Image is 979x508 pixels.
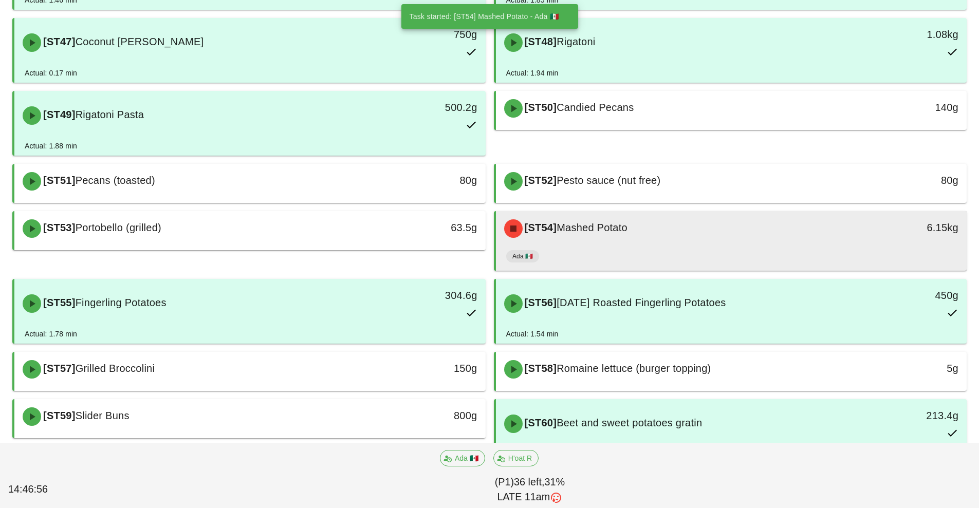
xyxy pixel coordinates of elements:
div: 80g [854,172,958,189]
div: 6.15kg [854,219,958,236]
span: Mashed Potato [557,222,627,233]
span: [ST54] [523,222,557,233]
span: Pecans (toasted) [76,175,155,186]
div: Actual: 0.17 min [25,67,77,79]
span: [DATE] Roasted Fingerling Potatoes [557,297,726,308]
span: Pesto sauce (nut free) [557,175,660,186]
div: 213.4g [854,407,958,424]
span: Ada 🇲🇽 [512,250,533,262]
div: 5g [854,360,958,377]
span: [ST50] [523,102,557,113]
div: 304.6g [373,287,477,304]
div: 140g [854,99,958,116]
span: Ada 🇲🇽 [447,450,478,466]
div: 1.08kg [854,26,958,43]
div: 80g [373,172,477,189]
span: Slider Buns [76,410,130,421]
span: Candied Pecans [557,102,634,113]
span: [ST47] [41,36,76,47]
span: [ST51] [41,175,76,186]
span: Fingerling Potatoes [76,297,167,308]
div: LATE 11am [89,490,971,505]
span: [ST49] [41,109,76,120]
span: Portobello (grilled) [76,222,161,233]
span: H'oat R [500,450,532,466]
span: Grilled Broccolini [76,363,155,374]
div: 450g [854,287,958,304]
div: Actual: 1.78 min [25,328,77,340]
span: [ST53] [41,222,76,233]
div: (P1) 31% [87,473,973,507]
div: 800g [373,407,477,424]
div: 14:46:56 [6,480,87,499]
div: Actual: 1.54 min [506,328,559,340]
span: Rigatoni Pasta [76,109,144,120]
div: 750g [373,26,477,43]
span: [ST60] [523,417,557,428]
span: Rigatoni [557,36,595,47]
div: Actual: 1.94 min [506,67,559,79]
span: [ST59] [41,410,76,421]
div: Task started: [ST54] Mashed Potato - Ada 🇲🇽 [401,4,574,29]
span: [ST58] [523,363,557,374]
div: 150g [373,360,477,377]
span: [ST57] [41,363,76,374]
div: 500.2g [373,99,477,116]
span: [ST55] [41,297,76,308]
span: Coconut [PERSON_NAME] [76,36,204,47]
span: Beet and sweet potatoes gratin [557,417,702,428]
span: Romaine lettuce (burger topping) [557,363,711,374]
span: 36 left, [514,476,544,487]
div: Actual: 1.88 min [25,140,77,152]
span: [ST56] [523,297,557,308]
span: [ST52] [523,175,557,186]
div: 63.5g [373,219,477,236]
span: [ST48] [523,36,557,47]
